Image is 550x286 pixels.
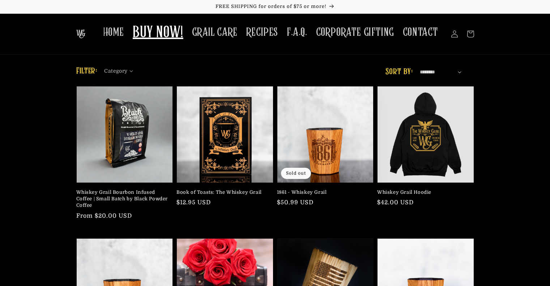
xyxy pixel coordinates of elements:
[133,23,183,43] span: BUY NOW!
[192,25,238,39] span: GRAIL CARE
[282,21,312,44] a: F.A.Q.
[7,4,543,10] p: FREE SHIPPING for orders of $75 or more!
[246,25,278,39] span: RECIPES
[76,189,169,209] a: Whiskey Grail Bourbon Infused Coffee | Small Batch by Black Powder Coffee
[277,189,370,196] a: 1861 - Whiskey Grail
[377,189,470,196] a: Whiskey Grail Hoodie
[403,25,438,39] span: CONTACT
[176,189,269,196] a: Book of Toasts: The Whiskey Grail
[188,21,242,44] a: GRAIL CARE
[385,68,413,76] label: Sort by:
[287,25,307,39] span: F.A.Q.
[316,25,394,39] span: CORPORATE GIFTING
[76,65,97,78] h2: Filter:
[398,21,443,44] a: CONTACT
[76,30,85,38] img: The Whiskey Grail
[128,19,188,47] a: BUY NOW!
[103,25,124,39] span: HOME
[104,67,127,75] span: Category
[99,21,128,44] a: HOME
[104,65,137,73] summary: Category
[242,21,282,44] a: RECIPES
[312,21,398,44] a: CORPORATE GIFTING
